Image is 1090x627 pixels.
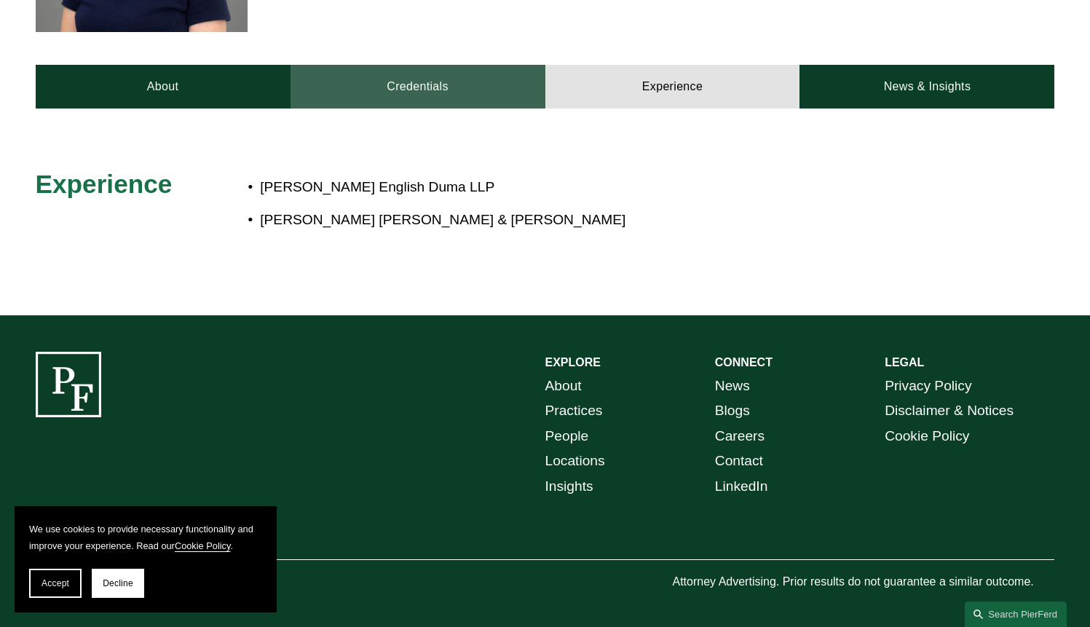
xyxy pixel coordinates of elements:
[291,65,545,109] a: Credentials
[965,602,1067,627] a: Search this site
[885,398,1014,424] a: Disclaimer & Notices
[545,474,593,500] a: Insights
[715,356,773,368] strong: CONNECT
[885,374,971,399] a: Privacy Policy
[545,398,603,424] a: Practices
[672,572,1054,593] p: Attorney Advertising. Prior results do not guarantee a similar outcome.
[545,356,601,368] strong: EXPLORE
[885,356,924,368] strong: LEGAL
[799,65,1054,109] a: News & Insights
[545,424,589,449] a: People
[36,65,291,109] a: About
[545,374,582,399] a: About
[175,540,231,551] a: Cookie Policy
[715,398,750,424] a: Blogs
[260,208,927,233] p: [PERSON_NAME] [PERSON_NAME] & [PERSON_NAME]
[715,374,750,399] a: News
[260,175,927,200] p: [PERSON_NAME] English Duma LLP
[92,569,144,598] button: Decline
[715,424,765,449] a: Careers
[15,506,277,612] section: Cookie banner
[545,449,605,474] a: Locations
[103,578,133,588] span: Decline
[885,424,969,449] a: Cookie Policy
[29,569,82,598] button: Accept
[715,474,768,500] a: LinkedIn
[545,65,800,109] a: Experience
[29,521,262,554] p: We use cookies to provide necessary functionality and improve your experience. Read our .
[715,449,763,474] a: Contact
[36,170,173,198] span: Experience
[42,578,69,588] span: Accept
